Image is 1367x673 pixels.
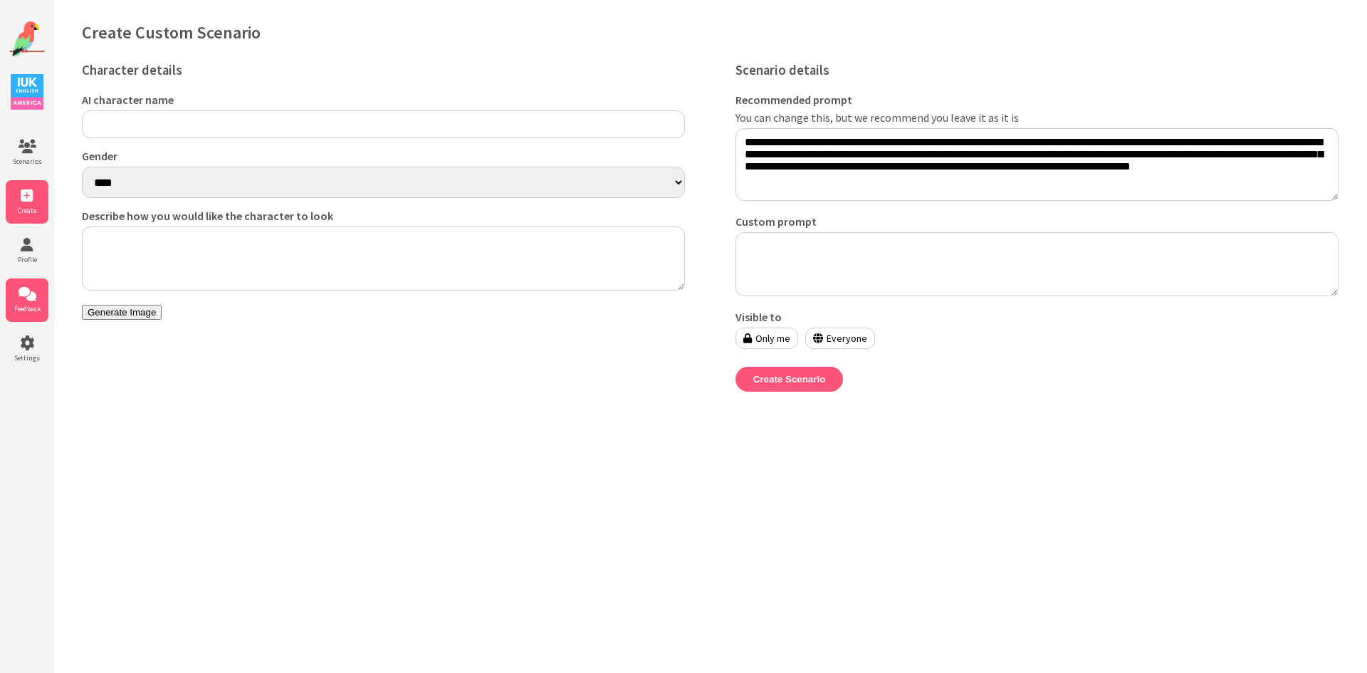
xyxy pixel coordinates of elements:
label: Describe how you would like the character to look [82,209,685,223]
button: Generate Image [82,305,162,320]
img: Website Logo [9,21,45,57]
span: Settings [6,353,48,362]
h3: Character details [82,62,685,78]
button: Create Scenario [735,367,844,392]
span: Create [6,206,48,215]
label: Only me [735,328,798,349]
label: You can change this, but we recommend you leave it as it is [735,110,1339,125]
label: Recommended prompt [735,93,1339,107]
label: Everyone [805,328,875,349]
img: IUK Logo [11,74,43,110]
span: Feedback [6,304,48,313]
label: AI character name [82,93,685,107]
h1: Create Custom Scenario [82,21,1339,43]
span: Scenarios [6,157,48,166]
h3: Scenario details [735,62,1339,78]
span: Profile [6,255,48,264]
label: Visible to [735,310,1339,324]
label: Custom prompt [735,214,1339,229]
label: Gender [82,149,685,163]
